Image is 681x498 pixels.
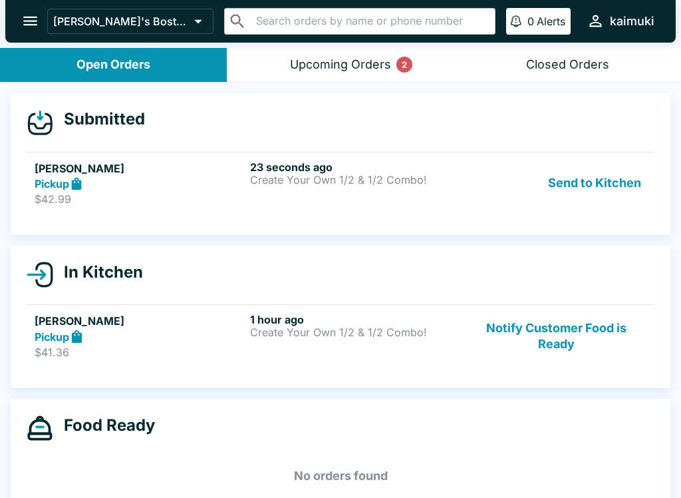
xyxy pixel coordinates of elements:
p: $42.99 [35,192,245,206]
p: 2 [402,58,407,71]
div: Upcoming Orders [290,57,391,73]
h6: 1 hour ago [250,313,460,326]
button: [PERSON_NAME]'s Boston Pizza [47,9,213,34]
button: kaimuki [581,7,660,35]
p: Alerts [537,15,565,28]
p: Create Your Own 1/2 & 1/2 Combo! [250,326,460,338]
h6: 23 seconds ago [250,160,460,174]
div: kaimuki [610,13,654,29]
a: [PERSON_NAME]Pickup$41.361 hour agoCreate Your Own 1/2 & 1/2 Combo!Notify Customer Food is Ready [27,304,654,367]
button: Notify Customer Food is Ready [466,313,646,359]
h5: [PERSON_NAME] [35,160,245,176]
p: $41.36 [35,346,245,359]
strong: Pickup [35,330,69,344]
p: 0 [527,15,534,28]
h4: In Kitchen [53,262,143,282]
p: [PERSON_NAME]'s Boston Pizza [53,15,189,28]
h5: [PERSON_NAME] [35,313,245,329]
p: Create Your Own 1/2 & 1/2 Combo! [250,174,460,186]
div: Open Orders [76,57,150,73]
strong: Pickup [35,177,69,190]
div: Closed Orders [526,57,609,73]
input: Search orders by name or phone number [252,12,489,31]
button: Send to Kitchen [543,160,646,206]
h4: Food Ready [53,415,155,435]
button: open drawer [13,4,47,38]
a: [PERSON_NAME]Pickup$42.9923 seconds agoCreate Your Own 1/2 & 1/2 Combo!Send to Kitchen [27,152,654,214]
h4: Submitted [53,109,145,129]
